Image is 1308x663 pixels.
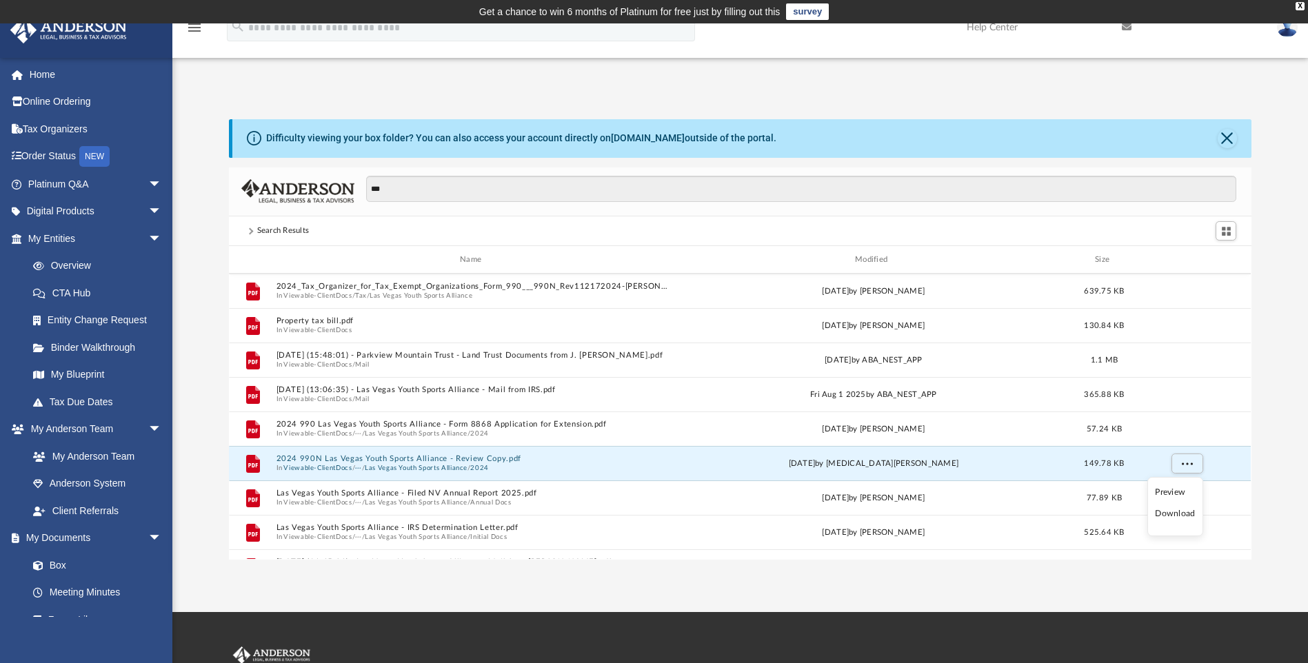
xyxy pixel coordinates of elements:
img: Anderson Advisors Platinum Portal [6,17,131,43]
button: Viewable-ClientDocs [284,429,352,438]
span: / [352,429,355,438]
div: NEW [79,146,110,167]
a: [DOMAIN_NAME] [611,132,685,143]
button: ··· [355,533,362,542]
i: search [230,19,245,34]
a: My Documentsarrow_drop_down [10,524,176,552]
div: close [1296,2,1305,10]
span: / [352,464,355,473]
button: 2024 [471,464,490,473]
div: Size [1077,254,1132,266]
a: My Anderson Teamarrow_drop_down [10,416,176,443]
button: 2024 990N Las Vegas Youth Sports Alliance - Review Copy.pdf [276,455,671,464]
span: / [362,464,365,473]
a: Home [10,61,183,88]
button: Las Vegas Youth Sports Alliance [365,464,467,473]
div: Fri Aug 1 2025 by ABA_NEST_APP [676,389,1071,401]
div: [DATE] by [PERSON_NAME] [676,320,1071,332]
button: Close [1218,129,1237,148]
button: 2024 [471,429,490,438]
div: Modified [676,254,1071,266]
span: In [276,326,671,335]
button: Property tax bill.pdf [276,317,671,326]
a: CTA Hub [19,279,183,307]
div: [DATE] by ABA_NEST_APP [676,354,1071,367]
button: 2024_Tax_Organizer_for_Tax_Exempt_Organizations_Form_990___990N_Rev112172024-[PERSON_NAME].pdf [276,283,671,292]
div: id [235,254,270,266]
span: / [467,533,470,542]
div: Name [276,254,670,266]
li: Preview [1155,485,1195,500]
span: / [352,395,355,404]
button: Viewable-ClientDocs [284,533,352,542]
div: id [1138,254,1235,266]
span: / [467,464,470,473]
span: arrow_drop_down [148,524,176,553]
a: menu [186,26,203,36]
a: Client Referrals [19,497,176,524]
a: Anderson System [19,470,176,498]
span: / [352,498,355,507]
button: [DATE] (13:06:35) - Las Vegas Youth Sports Alliance - Mail from IRS.pdf [276,386,671,395]
div: [DATE] by [PERSON_NAME] [676,527,1071,539]
button: Viewable-ClientDocs [284,395,352,404]
button: Mail [355,395,370,404]
li: Download [1155,507,1195,521]
div: Get a chance to win 6 months of Platinum for free just by filling out this [479,3,781,20]
a: Meeting Minutes [19,579,176,606]
span: arrow_drop_down [148,225,176,253]
div: [DATE] by [MEDICAL_DATA][PERSON_NAME] [676,458,1071,470]
span: / [362,498,365,507]
img: User Pic [1277,17,1298,37]
span: 525.64 KB [1085,529,1125,536]
button: Viewable-ClientDocs [284,360,352,369]
a: Tax Due Dates [19,388,183,416]
div: [DATE] by [PERSON_NAME] [676,423,1071,436]
button: Viewable-ClientDocs [284,498,352,507]
button: Las Vegas Youth Sports Alliance [365,533,467,542]
button: ··· [355,464,362,473]
a: Digital Productsarrow_drop_down [10,198,183,225]
button: Switch to Grid View [1216,221,1236,241]
div: grid [229,274,1251,559]
button: Annual Docs [471,498,512,507]
a: My Anderson Team [19,442,169,470]
ul: More options [1147,477,1203,536]
span: / [467,498,470,507]
a: Box [19,551,169,579]
a: survey [786,3,829,20]
span: / [362,533,365,542]
span: / [362,429,365,438]
button: [DATE] (16:45:06) - Las Vegas Youth Sports Alliance - Mail from [PERSON_NAME].pdf [276,558,671,567]
span: arrow_drop_down [148,198,176,226]
span: arrow_drop_down [148,416,176,444]
button: Las Vegas Youth Sports Alliance [365,498,467,507]
button: ··· [355,498,362,507]
button: More options [1171,453,1203,474]
button: [DATE] (15:48:01) - Parkview Mountain Trust - Land Trust Documents from J. [PERSON_NAME].pdf [276,351,671,360]
i: menu [186,19,203,36]
a: Forms Library [19,606,169,633]
span: 77.89 KB [1087,494,1122,502]
button: Las Vegas Youth Sports Alliance - IRS Determination Letter.pdf [276,524,671,533]
span: / [367,292,370,300]
div: [DATE] by [PERSON_NAME] [676,285,1071,298]
input: Search files and folders [366,176,1236,202]
button: Viewable-ClientDocs [284,326,352,335]
div: Search Results [257,225,310,237]
button: Las Vegas Youth Sports Alliance - Filed NV Annual Report 2025.pdf [276,489,671,498]
span: 365.88 KB [1085,391,1125,398]
span: In [276,292,671,300]
a: Online Ordering [10,88,183,116]
span: / [467,429,470,438]
span: 639.75 KB [1085,287,1125,295]
button: Viewable-ClientDocs [284,464,352,473]
span: In [276,533,671,542]
button: 2024 990 Las Vegas Youth Sports Alliance - Form 8868 Application for Extension.pdf [276,420,671,429]
span: 57.24 KB [1087,425,1122,433]
button: Initial Docs [471,533,507,542]
a: Tax Organizers [10,115,183,143]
